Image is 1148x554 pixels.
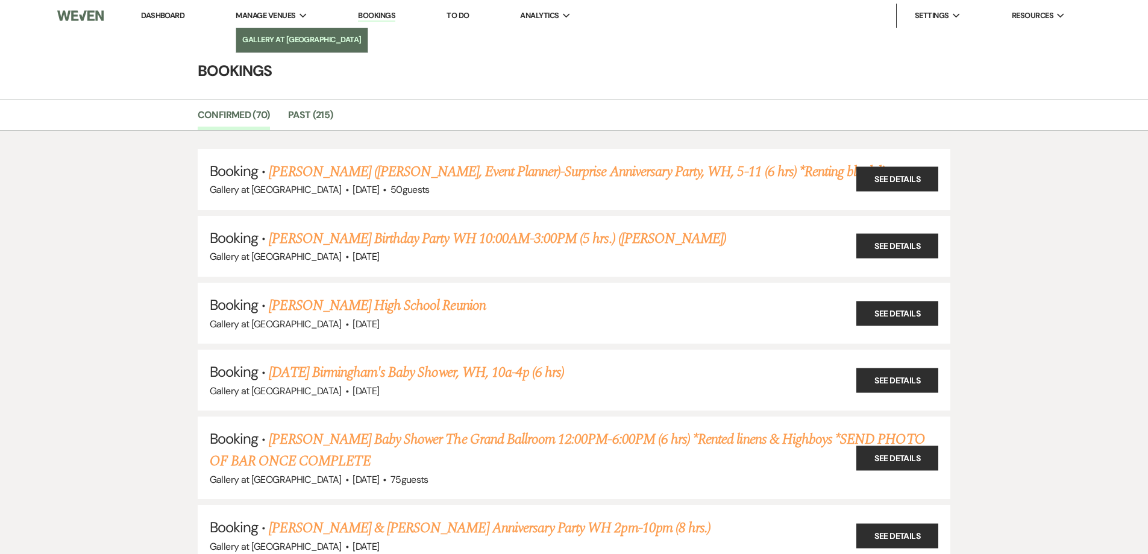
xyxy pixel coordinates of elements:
[856,445,938,470] a: See Details
[210,295,258,314] span: Booking
[236,10,295,22] span: Manage Venues
[915,10,949,22] span: Settings
[353,183,379,196] span: [DATE]
[210,473,342,486] span: Gallery at [GEOGRAPHIC_DATA]
[210,362,258,381] span: Booking
[353,385,379,397] span: [DATE]
[269,362,564,383] a: [DATE] Birmingham's Baby Shower, WH, 10a-4p (6 hrs)
[198,107,270,130] a: Confirmed (70)
[269,295,485,316] a: [PERSON_NAME] High School Reunion
[269,161,907,183] a: [PERSON_NAME] ([PERSON_NAME], Event Planner)-Surprise Anniversary Party, WH, 5-11 (6 hrs) *Rentin...
[353,473,379,486] span: [DATE]
[288,107,333,130] a: Past (215)
[210,540,342,553] span: Gallery at [GEOGRAPHIC_DATA]
[210,429,258,448] span: Booking
[358,10,395,22] a: Bookings
[353,250,379,263] span: [DATE]
[141,10,184,20] a: Dashboard
[856,167,938,192] a: See Details
[269,517,710,539] a: [PERSON_NAME] & [PERSON_NAME] Anniversary Party WH 2pm-10pm (8 hrs.)
[210,183,342,196] span: Gallery at [GEOGRAPHIC_DATA]
[210,162,258,180] span: Booking
[210,318,342,330] span: Gallery at [GEOGRAPHIC_DATA]
[269,228,726,250] a: [PERSON_NAME] Birthday Party WH 10:00AM-3:00PM (5 hrs.) ([PERSON_NAME])
[447,10,469,20] a: To Do
[520,10,559,22] span: Analytics
[856,523,938,548] a: See Details
[856,368,938,392] a: See Details
[856,301,938,326] a: See Details
[391,473,428,486] span: 75 guests
[353,318,379,330] span: [DATE]
[210,228,258,247] span: Booking
[210,250,342,263] span: Gallery at [GEOGRAPHIC_DATA]
[210,385,342,397] span: Gallery at [GEOGRAPHIC_DATA]
[236,28,368,52] a: Gallery at [GEOGRAPHIC_DATA]
[1012,10,1053,22] span: Resources
[210,429,925,472] a: [PERSON_NAME] Baby Shower The Grand Ballroom 12:00PM-6:00PM (6 hrs) *Rented linens & Highboys *SE...
[856,234,938,259] a: See Details
[57,3,103,28] img: Weven Logo
[140,60,1008,81] h4: Bookings
[210,518,258,537] span: Booking
[391,183,430,196] span: 50 guests
[353,540,379,553] span: [DATE]
[242,34,362,46] li: Gallery at [GEOGRAPHIC_DATA]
